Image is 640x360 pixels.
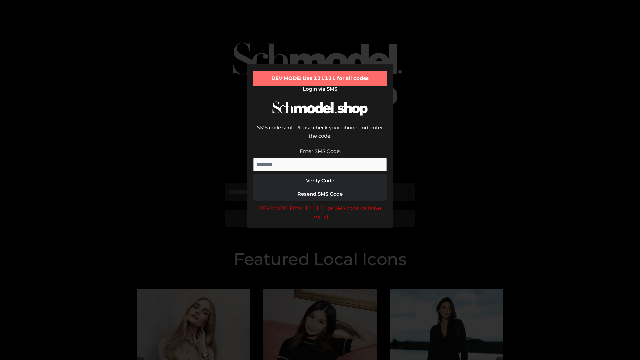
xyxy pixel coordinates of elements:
[253,123,387,147] div: SMS code sent. Please check your phone and enter the code.
[270,95,370,122] img: Schmodel Logo
[253,187,387,201] button: Resend SMS Code
[253,204,387,221] div: DEV MODE: Enter 111111 as SMS code (or leave empty).
[253,71,387,86] div: DEV MODE: Use 111111 for all codes
[253,174,387,187] button: Verify Code
[300,148,341,154] label: Enter SMS Code:
[253,86,387,92] h2: Login via SMS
